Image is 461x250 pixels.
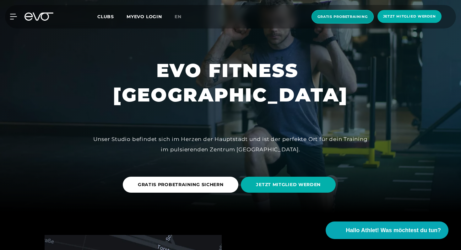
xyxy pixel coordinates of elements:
[123,172,241,197] a: GRATIS PROBETRAINING SICHERN
[383,14,436,19] span: Jetzt Mitglied werden
[256,181,321,188] span: JETZT MITGLIED WERDEN
[97,14,114,19] span: Clubs
[127,14,162,19] a: MYEVO LOGIN
[326,221,448,239] button: Hallo Athlet! Was möchtest du tun?
[138,181,224,188] span: GRATIS PROBETRAINING SICHERN
[89,134,372,154] div: Unser Studio befindet sich im Herzen der Hauptstadt und ist der perfekte Ort für dein Training im...
[97,13,127,19] a: Clubs
[241,172,338,197] a: JETZT MITGLIED WERDEN
[113,58,348,107] h1: EVO FITNESS [GEOGRAPHIC_DATA]
[175,14,182,19] span: en
[317,14,368,19] span: Gratis Probetraining
[175,13,189,20] a: en
[346,226,441,235] span: Hallo Athlet! Was möchtest du tun?
[376,10,443,23] a: Jetzt Mitglied werden
[310,10,376,23] a: Gratis Probetraining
